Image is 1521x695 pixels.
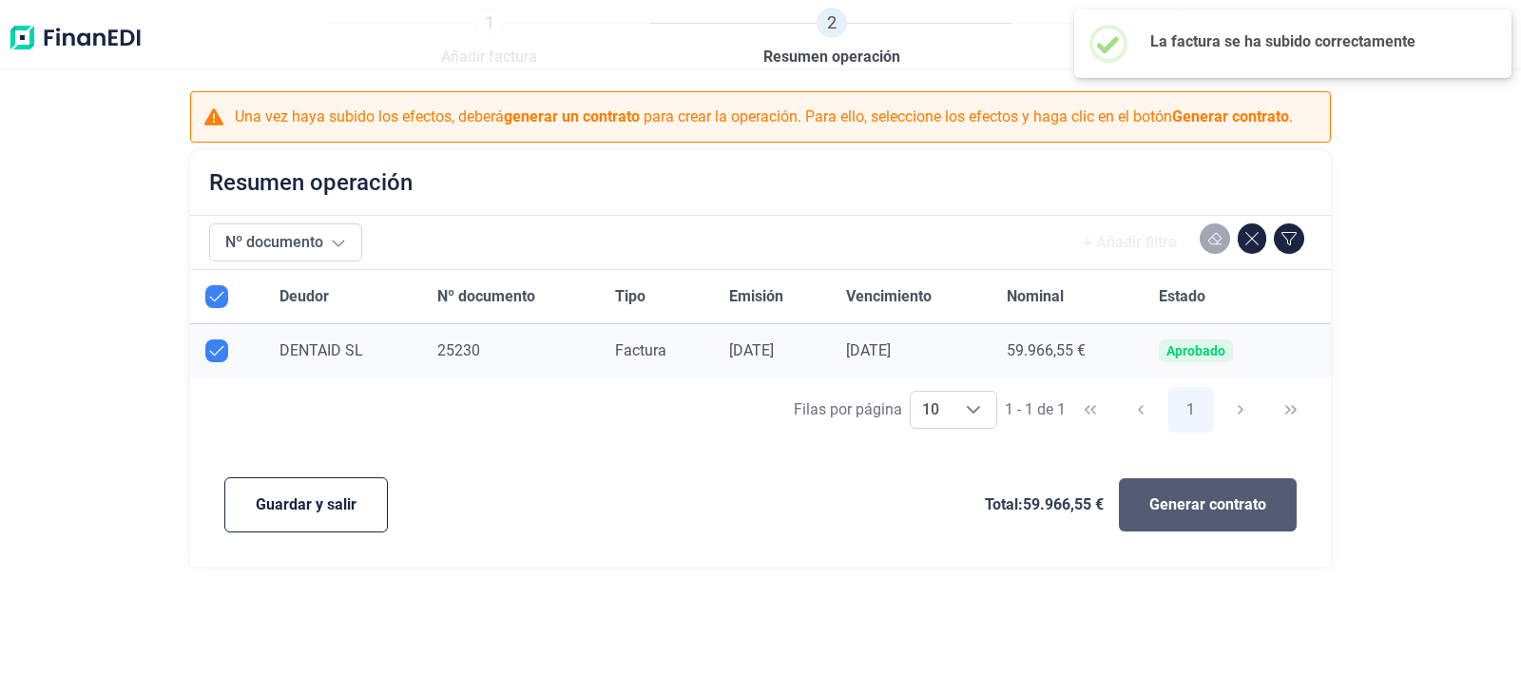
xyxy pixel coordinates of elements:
span: Vencimiento [846,285,932,308]
span: Nominal [1007,285,1064,308]
span: Resumen operación [763,46,900,68]
span: Deudor [279,285,329,308]
div: [DATE] [846,341,976,360]
button: Generar contrato [1119,478,1297,531]
span: Emisión [729,285,783,308]
button: Nº documento [209,223,362,261]
button: Previous Page [1118,387,1164,433]
span: Estado [1159,285,1205,308]
button: Guardar y salir [224,477,388,532]
span: Generar contrato [1149,493,1266,516]
span: Tipo [615,285,645,308]
div: 59.966,55 € [1007,341,1128,360]
div: All items selected [205,285,228,308]
span: Guardar y salir [256,493,356,516]
div: Choose [951,392,996,428]
button: First Page [1068,387,1113,433]
h2: La factura se ha subido correctamente [1150,32,1481,50]
div: Filas por página [794,398,902,421]
span: DENTAID SL [279,341,363,359]
span: 2 [817,8,847,38]
span: Total: 59.966,55 € [985,493,1104,516]
div: Row Unselected null [205,339,228,362]
b: generar un contrato [504,107,640,125]
div: Aprobado [1166,343,1225,358]
span: 10 [911,392,951,428]
p: Una vez haya subido los efectos, deberá para crear la operación. Para ello, seleccione los efecto... [235,106,1293,128]
span: 25230 [437,341,480,359]
span: Nº documento [437,285,535,308]
b: Generar contrato [1172,107,1289,125]
span: Factura [615,341,666,359]
img: Logo de aplicación [8,8,143,68]
a: 2Resumen operación [763,8,900,68]
span: 1 - 1 de 1 [1005,402,1066,417]
button: Page 1 [1168,387,1214,433]
button: Next Page [1218,387,1263,433]
div: [DATE] [729,341,816,360]
button: Last Page [1268,387,1314,433]
h2: Resumen operación [209,169,413,196]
